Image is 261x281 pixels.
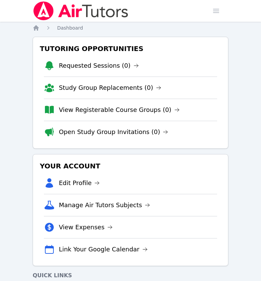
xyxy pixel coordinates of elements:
a: Study Group Replacements (0) [59,83,161,93]
a: View Registerable Course Groups (0) [59,105,180,115]
a: Link Your Google Calendar [59,245,148,254]
a: Open Study Group Invitations (0) [59,127,168,137]
a: Dashboard [57,24,83,31]
nav: Breadcrumb [33,24,228,31]
span: Dashboard [57,25,83,31]
a: Requested Sessions (0) [59,61,139,70]
h4: Quick Links [33,271,228,280]
a: Manage Air Tutors Subjects [59,200,150,210]
a: Edit Profile [59,178,100,188]
h3: Your Account [38,160,223,172]
h3: Tutoring Opportunities [38,43,223,55]
img: Air Tutors [33,1,129,20]
a: View Expenses [59,222,113,232]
